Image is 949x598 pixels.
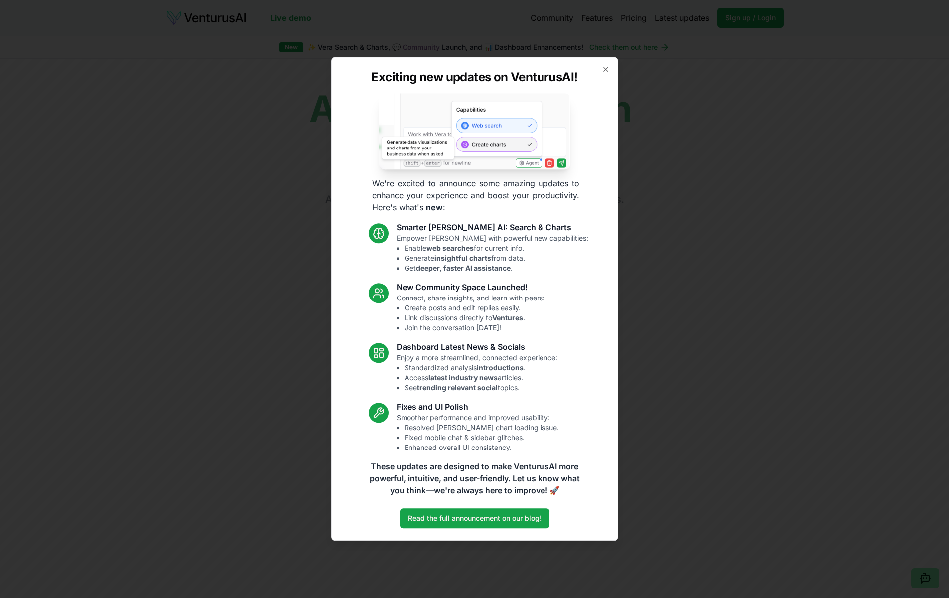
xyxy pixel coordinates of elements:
[405,264,588,274] li: Get .
[397,401,559,413] h3: Fixes and UI Polish
[492,314,523,322] strong: Ventures
[405,383,557,393] li: See topics.
[405,313,545,323] li: Link discussions directly to .
[405,244,588,254] li: Enable for current info.
[405,303,545,313] li: Create posts and edit replies easily.
[405,443,559,453] li: Enhanced overall UI consistency.
[371,69,577,85] h2: Exciting new updates on VenturusAI!
[405,363,557,373] li: Standardized analysis .
[397,234,588,274] p: Empower [PERSON_NAME] with powerful new capabilities:
[405,254,588,264] li: Generate from data.
[405,433,559,443] li: Fixed mobile chat & sidebar glitches.
[400,509,549,529] a: Read the full announcement on our blog!
[397,341,557,353] h3: Dashboard Latest News & Socials
[363,461,586,497] p: These updates are designed to make VenturusAI more powerful, intuitive, and user-friendly. Let us...
[417,384,498,392] strong: trending relevant social
[379,93,570,169] img: Vera AI
[426,244,474,253] strong: web searches
[405,323,545,333] li: Join the conversation [DATE]!
[428,374,498,382] strong: latest industry news
[434,254,491,263] strong: insightful charts
[397,413,559,453] p: Smoother performance and improved usability:
[397,353,557,393] p: Enjoy a more streamlined, connected experience:
[477,364,524,372] strong: introductions
[364,178,587,214] p: We're excited to announce some amazing updates to enhance your experience and boost your producti...
[426,203,443,213] strong: new
[397,294,545,333] p: Connect, share insights, and learn with peers:
[397,222,588,234] h3: Smarter [PERSON_NAME] AI: Search & Charts
[416,264,511,273] strong: deeper, faster AI assistance
[397,282,545,294] h3: New Community Space Launched!
[405,373,557,383] li: Access articles.
[405,423,559,433] li: Resolved [PERSON_NAME] chart loading issue.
